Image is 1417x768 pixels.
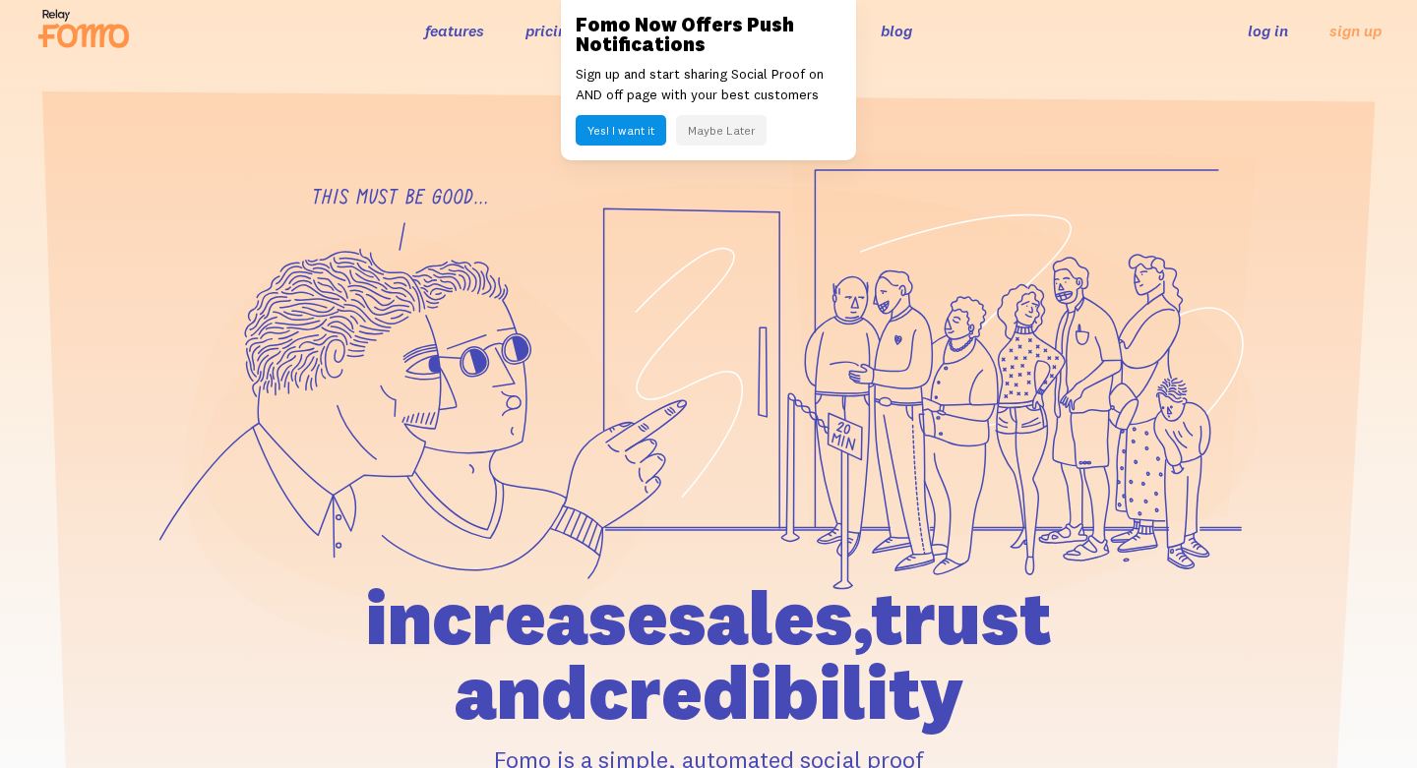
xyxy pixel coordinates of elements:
img: tab_keywords_by_traffic_grey.svg [223,114,239,130]
div: v 4.0.25 [55,31,96,47]
a: sign up [1329,21,1382,41]
img: tab_domain_overview_orange.svg [80,114,95,130]
h3: Fomo Now Offers Push Notifications [576,15,841,54]
button: Yes! I want it [576,115,666,146]
h1: increase sales, trust and credibility [253,580,1164,730]
a: features [425,21,484,40]
img: website_grey.svg [31,51,47,67]
img: logo_orange.svg [31,31,47,47]
a: blog [881,21,912,40]
p: Sign up and start sharing Social Proof on AND off page with your best customers [576,64,841,105]
div: Domaine [101,116,152,129]
a: log in [1248,21,1288,40]
button: Maybe Later [676,115,767,146]
div: Domaine: [DOMAIN_NAME] [51,51,222,67]
div: Mots-clés [245,116,301,129]
a: pricing [525,21,576,40]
